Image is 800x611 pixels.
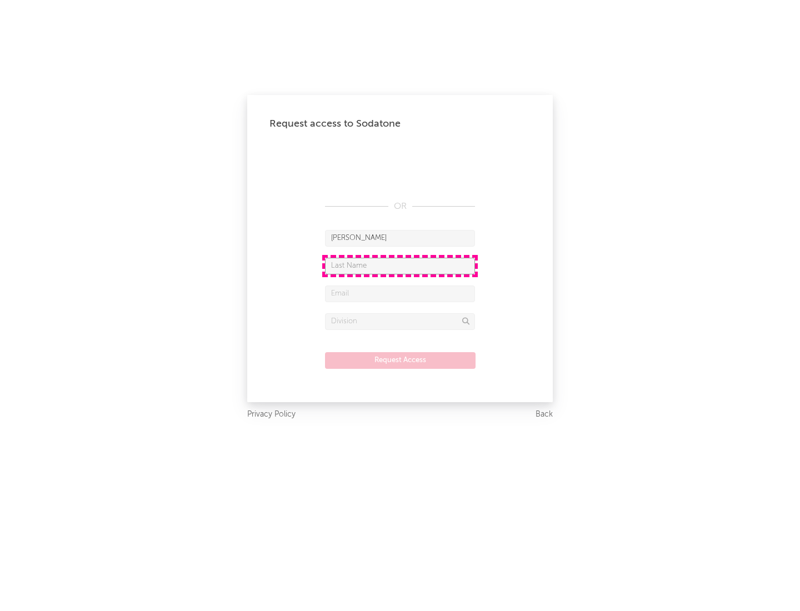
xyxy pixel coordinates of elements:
div: OR [325,200,475,213]
input: Last Name [325,258,475,274]
input: First Name [325,230,475,247]
a: Back [536,408,553,422]
input: Division [325,313,475,330]
a: Privacy Policy [247,408,296,422]
div: Request access to Sodatone [269,117,531,131]
input: Email [325,286,475,302]
button: Request Access [325,352,476,369]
